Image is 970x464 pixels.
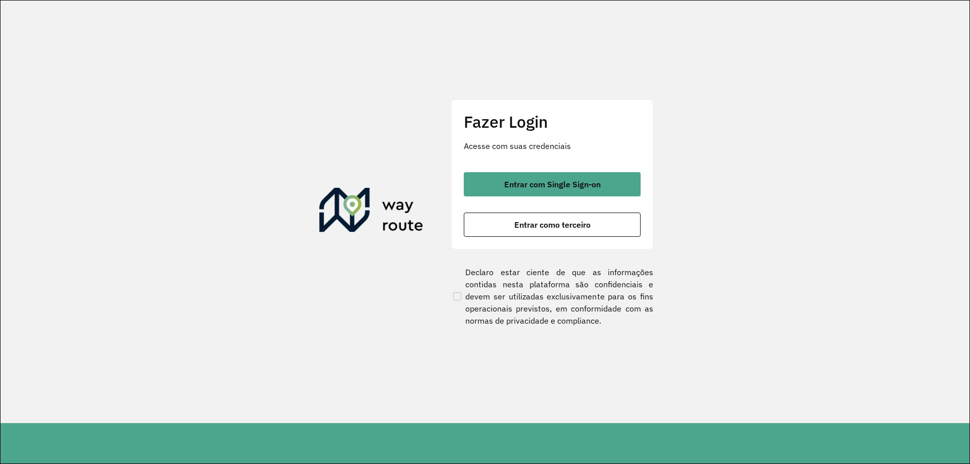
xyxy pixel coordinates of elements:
button: button [464,172,641,196]
p: Acesse com suas credenciais [464,140,641,152]
span: Entrar como terceiro [514,221,591,229]
h2: Fazer Login [464,112,641,131]
img: Roteirizador AmbevTech [319,188,423,236]
label: Declaro estar ciente de que as informações contidas nesta plataforma são confidenciais e devem se... [451,266,653,327]
span: Entrar com Single Sign-on [504,180,601,188]
button: button [464,213,641,237]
